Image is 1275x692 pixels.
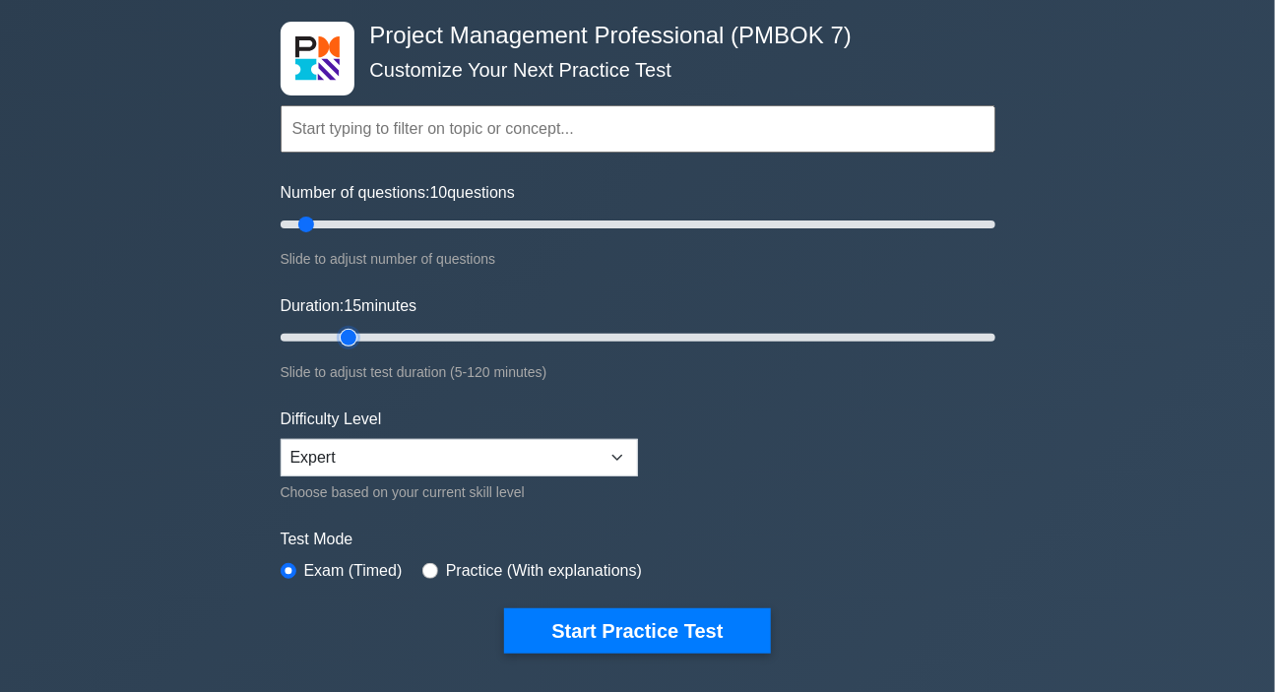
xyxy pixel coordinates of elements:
input: Start typing to filter on topic or concept... [281,105,995,153]
div: Choose based on your current skill level [281,480,638,504]
span: 10 [430,184,448,201]
label: Difficulty Level [281,408,382,431]
label: Number of questions: questions [281,181,515,205]
label: Practice (With explanations) [446,559,642,583]
h4: Project Management Professional (PMBOK 7) [362,22,899,50]
span: 15 [344,297,361,314]
label: Exam (Timed) [304,559,403,583]
label: Duration: minutes [281,294,417,318]
div: Slide to adjust test duration (5-120 minutes) [281,360,995,384]
label: Test Mode [281,528,995,551]
button: Start Practice Test [504,608,770,654]
div: Slide to adjust number of questions [281,247,995,271]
